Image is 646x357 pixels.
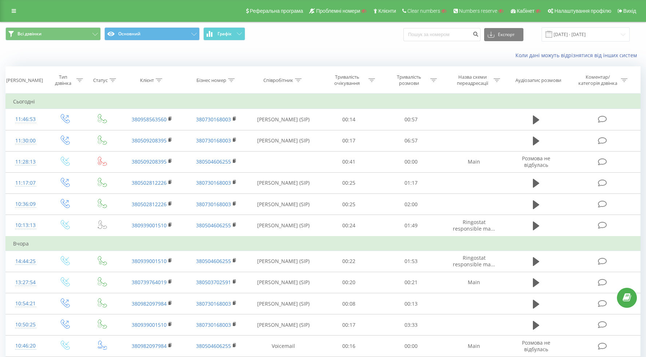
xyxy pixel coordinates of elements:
div: Тривалість очікування [328,74,367,86]
td: Сьогодні [6,94,641,109]
td: 00:20 [318,272,380,293]
td: 00:25 [318,194,380,215]
a: 380504606255 [196,158,231,165]
td: [PERSON_NAME] (SIP) [248,272,318,293]
span: Всі дзвінки [17,31,41,37]
div: 11:46:53 [13,112,38,126]
td: 02:00 [380,194,442,215]
a: 380502812226 [132,201,167,208]
div: 11:17:07 [13,176,38,190]
div: Клієнт [140,77,154,83]
span: Ringostat responsible ma... [453,219,495,232]
div: Статус [93,77,108,83]
td: 00:14 [318,109,380,130]
button: Основний [104,27,200,40]
a: 380958563560 [132,116,167,123]
span: Клієнти [378,8,396,14]
td: 01:17 [380,172,442,193]
a: 380509208395 [132,158,167,165]
td: 00:13 [380,293,442,314]
a: 380504606255 [196,258,231,264]
td: [PERSON_NAME] (SIP) [248,215,318,236]
td: Вчора [6,236,641,251]
div: Тривалість розмови [390,74,428,86]
td: [PERSON_NAME] (SIP) [248,172,318,193]
span: Реферальна програма [250,8,303,14]
span: Графік [218,31,232,36]
a: 380739764019 [132,279,167,286]
a: 380730168003 [196,300,231,307]
div: 11:30:00 [13,134,38,148]
div: Назва схеми переадресації [453,74,492,86]
div: Аудіозапис розмови [515,77,561,83]
td: 06:57 [380,130,442,151]
td: 00:00 [380,336,442,357]
td: 00:17 [318,130,380,151]
a: 380730168003 [196,179,231,186]
div: Коментар/категорія дзвінка [577,74,619,86]
button: Графік [203,27,245,40]
div: 14:44:25 [13,254,38,268]
td: 00:41 [318,151,380,172]
a: 380939001510 [132,222,167,229]
div: Бізнес номер [196,77,226,83]
span: Clear numbers [407,8,440,14]
a: 380504606255 [196,222,231,229]
td: 00:08 [318,293,380,314]
a: 380939001510 [132,321,167,328]
div: Співробітник [263,77,293,83]
td: 01:53 [380,251,442,272]
span: Кабінет [517,8,535,14]
input: Пошук за номером [403,28,480,41]
div: [PERSON_NAME] [6,77,43,83]
div: 10:50:25 [13,318,38,332]
span: Ringostat responsible ma... [453,254,495,268]
a: Коли дані можуть відрізнятися вiд інших систем [515,52,641,59]
td: 00:17 [318,314,380,336]
span: Проблемні номери [316,8,360,14]
div: 10:36:09 [13,197,38,211]
td: [PERSON_NAME] (SIP) [248,194,318,215]
button: Всі дзвінки [5,27,101,40]
td: 00:21 [380,272,442,293]
a: 380939001510 [132,258,167,264]
a: 380982097984 [132,342,167,349]
a: 380503702591 [196,279,231,286]
td: 00:22 [318,251,380,272]
td: [PERSON_NAME] (SIP) [248,314,318,336]
div: 10:46:20 [13,339,38,353]
td: 00:16 [318,336,380,357]
a: 380730168003 [196,201,231,208]
td: 03:33 [380,314,442,336]
a: 380502812226 [132,179,167,186]
a: 380730168003 [196,116,231,123]
td: Main [442,272,506,293]
td: 00:57 [380,109,442,130]
a: 380982097984 [132,300,167,307]
td: 00:00 [380,151,442,172]
td: Main [442,336,506,357]
div: Тип дзвінка [52,74,75,86]
div: 10:54:21 [13,297,38,311]
div: 11:28:13 [13,155,38,169]
span: Розмова не відбулась [522,339,550,353]
a: 380730168003 [196,321,231,328]
span: Вихід [623,8,636,14]
a: 380730168003 [196,137,231,144]
td: 00:24 [318,215,380,236]
td: [PERSON_NAME] (SIP) [248,251,318,272]
div: 10:13:13 [13,218,38,232]
td: [PERSON_NAME] (SIP) [248,109,318,130]
span: Numbers reserve [459,8,497,14]
td: Voicemail [248,336,318,357]
a: 380509208395 [132,137,167,144]
td: Main [442,151,506,172]
td: 01:49 [380,215,442,236]
div: 13:27:54 [13,275,38,290]
td: [PERSON_NAME] (SIP) [248,293,318,314]
span: Розмова не відбулась [522,155,550,168]
button: Експорт [484,28,523,41]
span: Налаштування профілю [554,8,611,14]
td: 00:25 [318,172,380,193]
a: 380504606255 [196,342,231,349]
